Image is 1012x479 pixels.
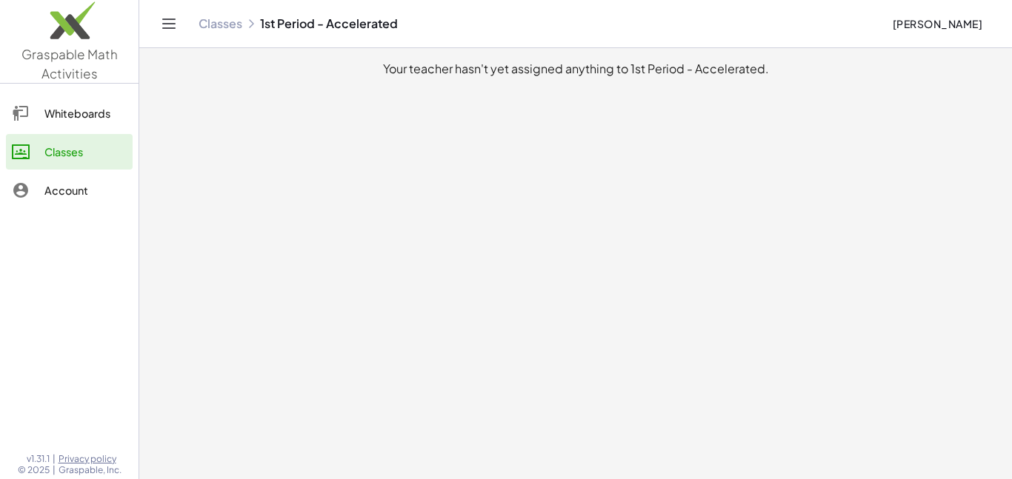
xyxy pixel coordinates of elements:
[880,10,994,37] button: [PERSON_NAME]
[44,143,127,161] div: Classes
[151,60,1000,78] div: Your teacher hasn't yet assigned anything to 1st Period - Accelerated.
[6,134,133,170] a: Classes
[59,464,121,476] span: Graspable, Inc.
[6,172,133,208] a: Account
[27,453,50,465] span: v1.31.1
[44,181,127,199] div: Account
[21,46,118,81] span: Graspable Math Activities
[53,453,56,465] span: |
[53,464,56,476] span: |
[59,453,121,465] a: Privacy policy
[157,12,181,36] button: Toggle navigation
[199,16,242,31] a: Classes
[18,464,50,476] span: © 2025
[892,17,982,30] span: [PERSON_NAME]
[6,96,133,131] a: Whiteboards
[44,104,127,122] div: Whiteboards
